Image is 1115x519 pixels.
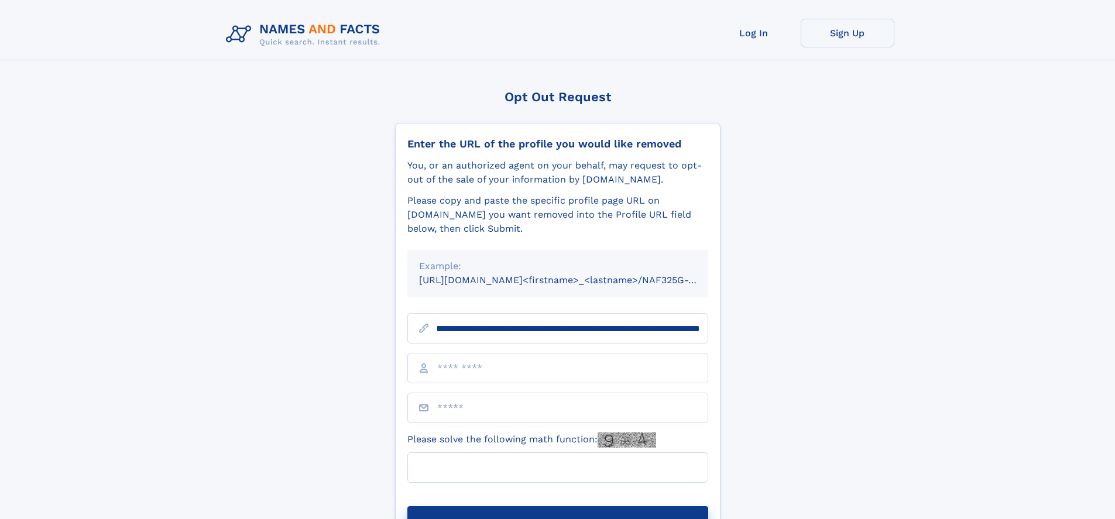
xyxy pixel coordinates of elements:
[407,194,708,236] div: Please copy and paste the specific profile page URL on [DOMAIN_NAME] you want removed into the Pr...
[407,159,708,187] div: You, or an authorized agent on your behalf, may request to opt-out of the sale of your informatio...
[801,19,894,47] a: Sign Up
[407,138,708,150] div: Enter the URL of the profile you would like removed
[419,259,697,273] div: Example:
[707,19,801,47] a: Log In
[419,274,730,286] small: [URL][DOMAIN_NAME]<firstname>_<lastname>/NAF325G-xxxxxxxx
[221,19,390,50] img: Logo Names and Facts
[395,90,721,104] div: Opt Out Request
[407,432,656,448] label: Please solve the following math function:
